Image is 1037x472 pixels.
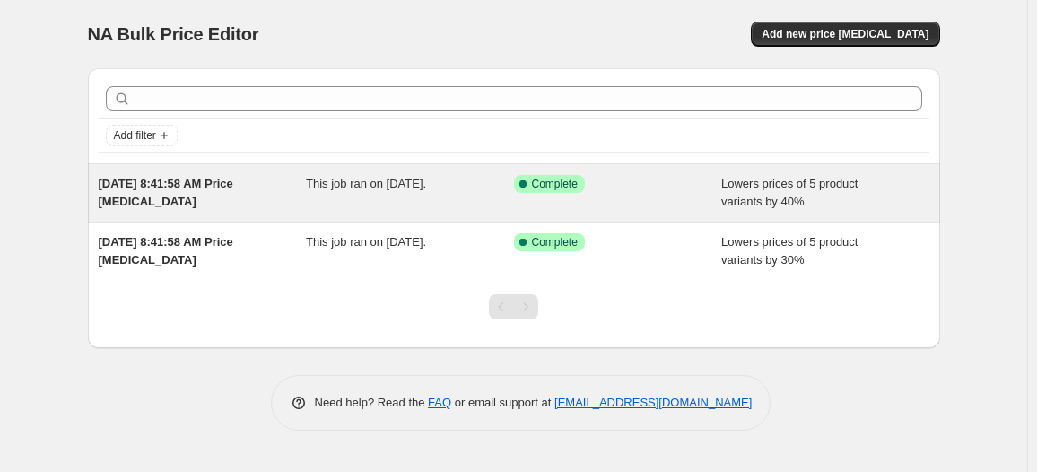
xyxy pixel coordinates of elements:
[751,22,939,47] button: Add new price [MEDICAL_DATA]
[532,177,578,191] span: Complete
[306,177,426,190] span: This job ran on [DATE].
[315,396,429,409] span: Need help? Read the
[114,128,156,143] span: Add filter
[489,294,538,319] nav: Pagination
[554,396,752,409] a: [EMAIL_ADDRESS][DOMAIN_NAME]
[721,177,858,208] span: Lowers prices of 5 product variants by 40%
[762,27,928,41] span: Add new price [MEDICAL_DATA]
[451,396,554,409] span: or email support at
[532,235,578,249] span: Complete
[88,24,259,44] span: NA Bulk Price Editor
[106,125,178,146] button: Add filter
[428,396,451,409] a: FAQ
[99,235,233,267] span: [DATE] 8:41:58 AM Price [MEDICAL_DATA]
[99,177,233,208] span: [DATE] 8:41:58 AM Price [MEDICAL_DATA]
[721,235,858,267] span: Lowers prices of 5 product variants by 30%
[306,235,426,249] span: This job ran on [DATE].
